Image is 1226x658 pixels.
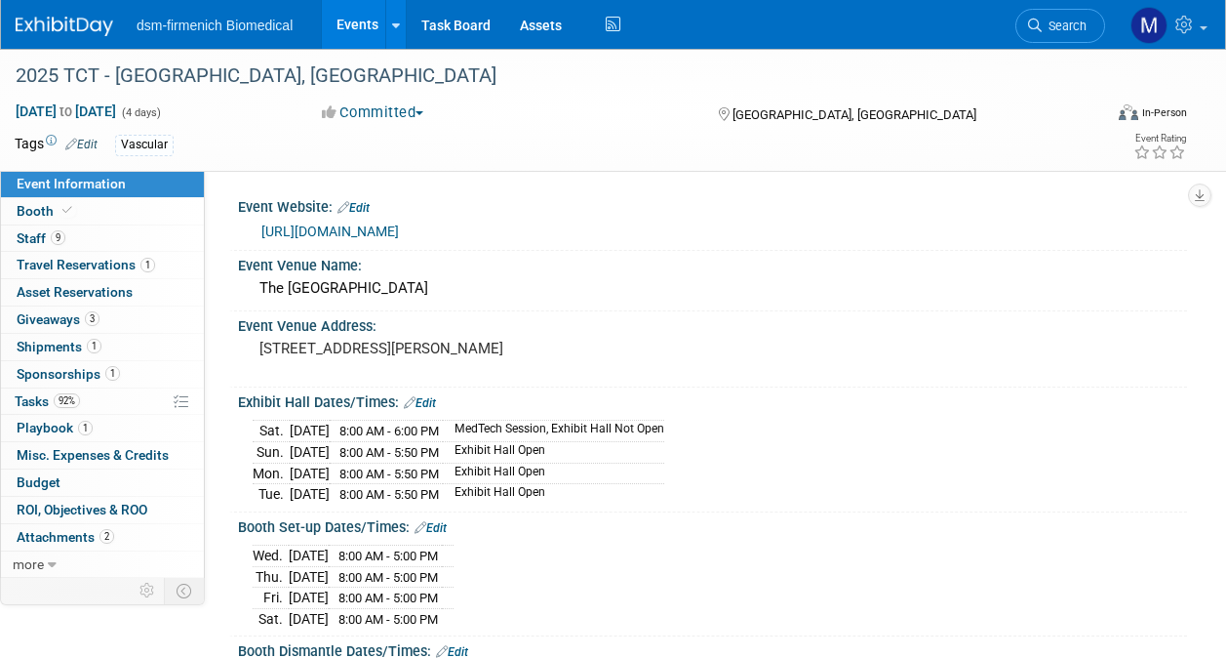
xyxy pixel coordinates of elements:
span: Playbook [17,420,93,435]
pre: [STREET_ADDRESS][PERSON_NAME] [259,340,612,357]
td: Mon. [253,463,290,484]
span: to [57,103,75,119]
span: (4 days) [120,106,161,119]
span: Sponsorships [17,366,120,382]
span: 1 [87,339,101,353]
a: Staff9 [1,226,204,252]
td: Exhibit Hall Open [443,463,664,484]
a: Shipments1 [1,334,204,360]
td: Sat. [253,608,289,629]
div: Event Rating [1133,134,1186,144]
a: more [1,552,204,578]
span: ROI, Objectives & ROO [17,502,147,517]
div: Event Website: [238,192,1187,218]
span: 92% [54,393,80,408]
td: Wed. [253,546,289,567]
a: Giveaways3 [1,307,204,333]
div: Event Venue Address: [238,311,1187,336]
td: Toggle Event Tabs [165,578,205,603]
i: Booth reservation complete [62,205,72,216]
td: [DATE] [289,546,329,567]
span: more [13,556,44,572]
span: Giveaways [17,311,99,327]
span: 1 [105,366,120,381]
span: Staff [17,230,65,246]
a: Asset Reservations [1,279,204,306]
td: [DATE] [289,588,329,609]
div: In-Person [1141,105,1187,120]
a: [URL][DOMAIN_NAME] [261,224,399,239]
span: Event Information [17,176,126,191]
span: 8:00 AM - 5:50 PM [339,445,439,460]
div: 2025 TCT - [GEOGRAPHIC_DATA], [GEOGRAPHIC_DATA] [9,59,1087,94]
a: Misc. Expenses & Credits [1,442,204,469]
span: 1 [78,421,93,435]
span: 1 [140,258,155,272]
div: Booth Set-up Dates/Times: [238,513,1187,538]
span: 3 [85,311,99,326]
td: [DATE] [290,421,330,442]
div: Event Format [1016,102,1187,131]
span: Shipments [17,339,101,354]
span: Attachments [17,529,114,545]
span: 8:00 AM - 6:00 PM [339,424,439,438]
td: Personalize Event Tab Strip [131,578,165,603]
img: ExhibitDay [16,17,113,36]
span: 2 [99,529,114,544]
a: Sponsorships1 [1,361,204,388]
div: Vascular [115,135,174,155]
a: Booth [1,198,204,225]
td: [DATE] [289,608,329,629]
td: Exhibit Hall Open [443,442,664,464]
button: Committed [315,103,431,123]
td: Fri. [253,588,289,609]
span: [DATE] [DATE] [15,103,117,120]
span: 8:00 AM - 5:00 PM [338,549,438,563]
td: [DATE] [290,463,330,484]
span: Asset Reservations [17,284,133,300]
td: Sat. [253,421,290,442]
span: 9 [51,230,65,245]
span: Tasks [15,393,80,409]
td: Sun. [253,442,290,464]
td: [DATE] [289,566,329,588]
a: Event Information [1,171,204,197]
div: The [GEOGRAPHIC_DATA] [253,273,1172,304]
a: ROI, Objectives & ROO [1,497,204,523]
span: [GEOGRAPHIC_DATA], [GEOGRAPHIC_DATA] [732,107,976,122]
span: 8:00 AM - 5:00 PM [338,570,438,585]
td: Exhibit Hall Open [443,484,664,505]
span: 8:00 AM - 5:00 PM [338,612,438,627]
td: MedTech Session, Exhibit Hall Not Open [443,421,664,442]
td: Tue. [253,484,290,505]
td: [DATE] [290,484,330,505]
a: Edit [404,396,436,410]
a: Edit [65,138,98,151]
a: Travel Reservations1 [1,252,204,278]
a: Budget [1,470,204,496]
td: Tags [15,134,98,156]
a: Edit [415,521,447,535]
a: Playbook1 [1,415,204,441]
span: Misc. Expenses & Credits [17,447,169,463]
span: 8:00 AM - 5:00 PM [338,591,438,605]
span: Search [1042,19,1087,33]
a: Tasks92% [1,389,204,415]
span: 8:00 AM - 5:50 PM [339,487,439,502]
a: Search [1015,9,1105,43]
span: dsm-firmenich Biomedical [137,18,293,33]
img: Melanie Davison [1130,7,1167,44]
div: Event Venue Name: [238,251,1187,275]
td: Thu. [253,566,289,588]
td: [DATE] [290,442,330,464]
img: Format-Inperson.png [1119,104,1138,120]
div: Exhibit Hall Dates/Times: [238,388,1187,413]
span: Booth [17,203,76,219]
a: Edit [337,201,370,215]
a: Attachments2 [1,524,204,551]
span: 8:00 AM - 5:50 PM [339,467,439,481]
span: Budget [17,474,60,490]
span: Travel Reservations [17,257,155,272]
